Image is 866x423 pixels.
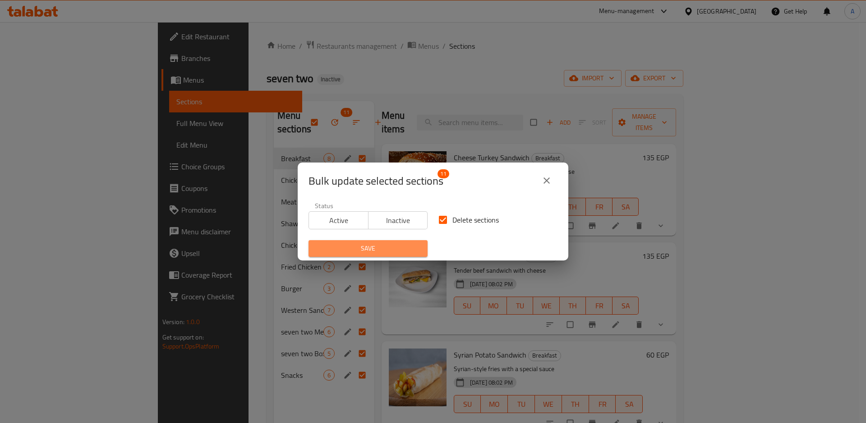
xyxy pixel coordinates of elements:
span: Selected section count [309,174,443,188]
button: Save [309,240,428,257]
button: close [536,170,557,191]
span: Save [316,243,420,254]
span: Delete sections [452,214,499,225]
span: 11 [438,169,449,178]
button: Active [309,211,369,229]
span: Active [313,214,365,227]
button: Inactive [368,211,428,229]
span: Inactive [372,214,424,227]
